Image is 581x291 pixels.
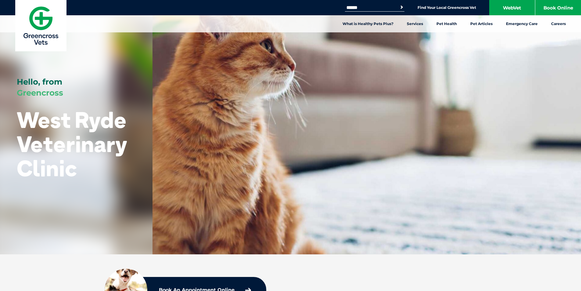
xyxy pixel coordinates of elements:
a: What is Healthy Pets Plus? [336,15,400,32]
a: Emergency Care [499,15,544,32]
span: Greencross [17,88,63,98]
a: Services [400,15,430,32]
a: Pet Articles [464,15,499,32]
a: Careers [544,15,572,32]
a: Pet Health [430,15,464,32]
a: Find Your Local Greencross Vet [418,5,476,10]
button: Search [399,4,405,10]
h1: West Ryde Veterinary Clinic [17,108,136,180]
span: Hello, from [17,77,62,87]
